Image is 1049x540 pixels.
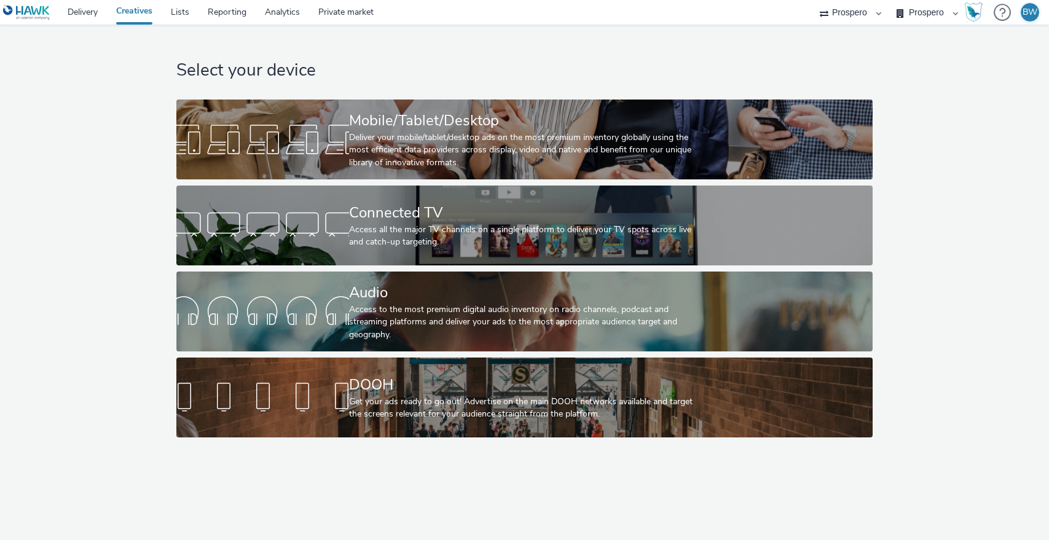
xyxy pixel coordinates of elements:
a: AudioAccess to the most premium digital audio inventory on radio channels, podcast and streaming ... [176,272,873,351]
a: Hawk Academy [964,2,988,22]
a: DOOHGet your ads ready to go out! Advertise on the main DOOH networks available and target the sc... [176,358,873,437]
div: Connected TV [349,202,695,224]
div: Access to the most premium digital audio inventory on radio channels, podcast and streaming platf... [349,303,695,341]
h1: Select your device [176,59,873,82]
div: DOOH [349,374,695,396]
img: undefined Logo [3,5,50,20]
a: Connected TVAccess all the major TV channels on a single platform to deliver your TV spots across... [176,186,873,265]
div: Get your ads ready to go out! Advertise on the main DOOH networks available and target the screen... [349,396,695,421]
div: Audio [349,282,695,303]
div: BW [1023,3,1037,22]
div: Deliver your mobile/tablet/desktop ads on the most premium inventory globally using the most effi... [349,131,695,169]
div: Mobile/Tablet/Desktop [349,110,695,131]
div: Access all the major TV channels on a single platform to deliver your TV spots across live and ca... [349,224,695,249]
a: Mobile/Tablet/DesktopDeliver your mobile/tablet/desktop ads on the most premium inventory globall... [176,100,873,179]
img: Hawk Academy [964,2,983,22]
